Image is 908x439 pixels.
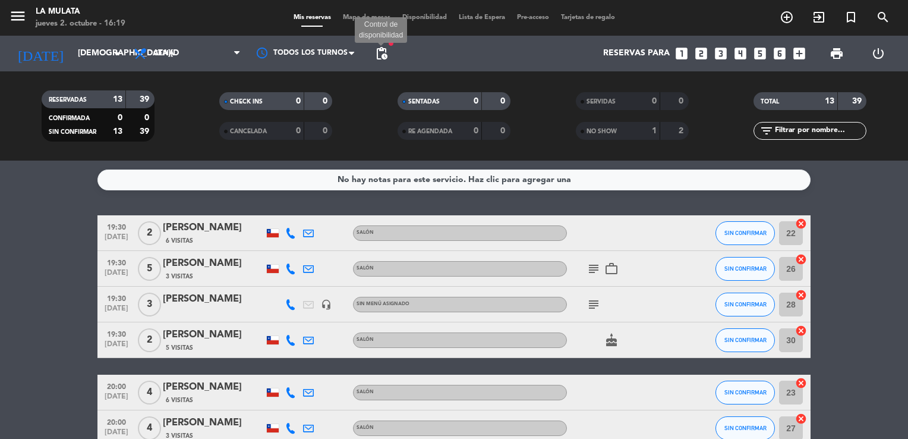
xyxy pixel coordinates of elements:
[102,219,131,233] span: 19:30
[795,218,807,230] i: cancel
[338,173,571,187] div: No hay notas para este servicio. Haz clic para agregar una
[500,97,507,105] strong: 0
[357,230,374,235] span: Salón
[113,95,122,104] strong: 13
[795,377,807,389] i: cancel
[36,6,125,18] div: La Mulata
[357,266,374,271] span: Salón
[323,127,330,135] strong: 0
[795,289,807,301] i: cancel
[733,46,748,61] i: looks_4
[825,97,834,105] strong: 13
[774,124,866,137] input: Filtrar por nombre...
[724,230,767,236] span: SIN CONFIRMAR
[102,291,131,305] span: 19:30
[323,97,330,105] strong: 0
[288,14,337,21] span: Mis reservas
[871,46,885,61] i: power_settings_new
[49,129,96,135] span: SIN CONFIRMAR
[474,127,478,135] strong: 0
[355,17,407,43] div: Control de disponibilidad
[163,415,264,431] div: [PERSON_NAME]
[374,46,389,61] span: pending_actions
[102,415,131,428] span: 20:00
[9,7,27,29] button: menu
[652,127,657,135] strong: 1
[761,99,779,105] span: TOTAL
[102,269,131,283] span: [DATE]
[587,262,601,276] i: subject
[166,236,193,246] span: 6 Visitas
[113,127,122,136] strong: 13
[153,49,174,58] span: Cena
[9,40,72,67] i: [DATE]
[102,305,131,318] span: [DATE]
[852,97,864,105] strong: 39
[230,99,263,105] span: CHECK INS
[163,380,264,395] div: [PERSON_NAME]
[780,10,794,24] i: add_circle_outline
[230,128,267,134] span: CANCELADA
[138,381,161,404] span: 4
[724,301,767,308] span: SIN CONFIRMAR
[102,393,131,406] span: [DATE]
[102,233,131,247] span: [DATE]
[500,127,507,135] strong: 0
[163,291,264,307] div: [PERSON_NAME]
[102,379,131,393] span: 20:00
[144,114,152,122] strong: 0
[679,127,686,135] strong: 2
[830,46,844,61] span: print
[693,46,709,61] i: looks_two
[36,18,125,30] div: jueves 2. octubre - 16:19
[587,99,616,105] span: SERVIDAS
[138,293,161,316] span: 3
[724,265,767,272] span: SIN CONFIRMAR
[759,124,774,138] i: filter_list
[715,328,775,352] button: SIN CONFIRMAR
[357,425,374,430] span: Salón
[792,46,807,61] i: add_box
[652,97,657,105] strong: 0
[102,340,131,354] span: [DATE]
[812,10,826,24] i: exit_to_app
[296,97,301,105] strong: 0
[140,95,152,104] strong: 39
[795,253,807,265] i: cancel
[140,127,152,136] strong: 39
[396,14,453,21] span: Disponibilidad
[752,46,768,61] i: looks_5
[163,256,264,271] div: [PERSON_NAME]
[674,46,689,61] i: looks_one
[511,14,555,21] span: Pre-acceso
[587,297,601,312] i: subject
[679,97,686,105] strong: 0
[795,325,807,337] i: cancel
[603,49,670,58] span: Reservas para
[724,337,767,343] span: SIN CONFIRMAR
[555,14,621,21] span: Tarjetas de regalo
[163,327,264,343] div: [PERSON_NAME]
[321,299,332,310] i: headset_mic
[9,7,27,25] i: menu
[857,36,899,71] div: LOG OUT
[102,255,131,269] span: 19:30
[587,128,617,134] span: NO SHOW
[713,46,729,61] i: looks_3
[844,10,858,24] i: turned_in_not
[715,257,775,281] button: SIN CONFIRMAR
[138,328,161,352] span: 2
[715,381,775,404] button: SIN CONFIRMAR
[49,97,87,103] span: RESERVADAS
[604,262,619,276] i: work_outline
[724,389,767,396] span: SIN CONFIRMAR
[296,127,301,135] strong: 0
[357,302,409,306] span: Sin menú asignado
[118,114,122,122] strong: 0
[715,293,775,316] button: SIN CONFIRMAR
[357,390,374,394] span: Salón
[49,115,90,121] span: CONFIRMADA
[876,10,890,24] i: search
[166,343,193,353] span: 5 Visitas
[138,257,161,281] span: 5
